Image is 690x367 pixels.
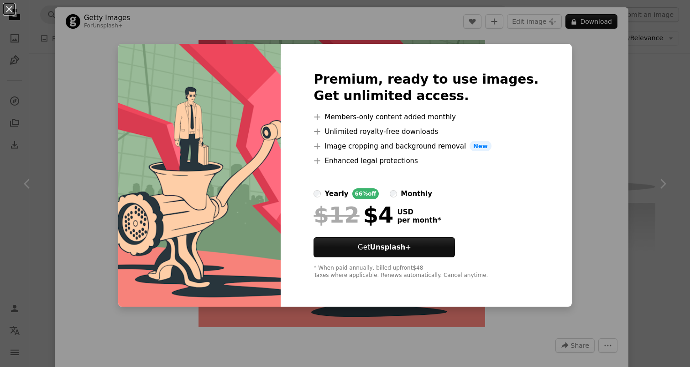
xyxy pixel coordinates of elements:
[314,203,393,227] div: $4
[370,243,411,251] strong: Unsplash+
[397,208,441,216] span: USD
[314,155,538,166] li: Enhanced legal protections
[314,237,455,257] button: GetUnsplash+
[314,112,538,122] li: Members-only content added monthly
[324,188,348,199] div: yearly
[397,216,441,224] span: per month *
[314,141,538,152] li: Image cropping and background removal
[314,71,538,104] h2: Premium, ready to use images. Get unlimited access.
[401,188,432,199] div: monthly
[390,190,397,197] input: monthly
[314,126,538,137] li: Unlimited royalty-free downloads
[314,203,359,227] span: $12
[118,44,281,307] img: premium_vector-1698192041675-dde0f59ed96b
[314,265,538,279] div: * When paid annually, billed upfront $48 Taxes where applicable. Renews automatically. Cancel any...
[470,141,491,152] span: New
[314,190,321,197] input: yearly66%off
[352,188,379,199] div: 66% off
